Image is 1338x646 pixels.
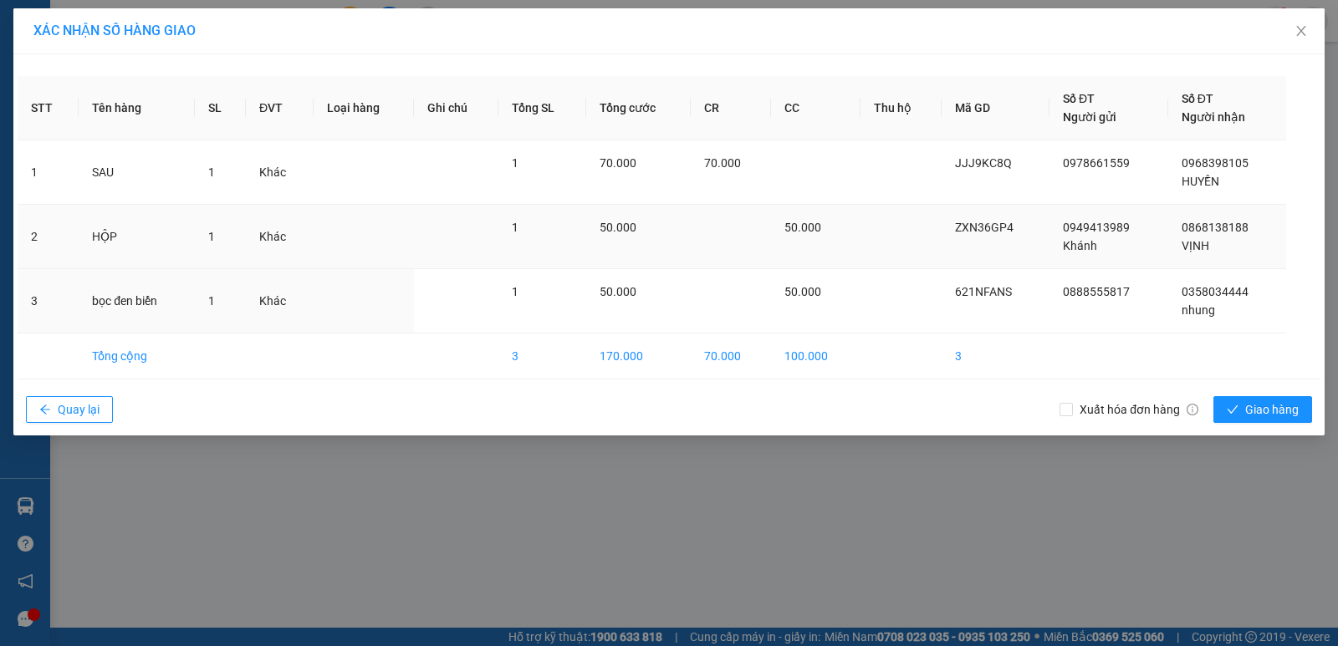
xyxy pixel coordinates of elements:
[1182,175,1219,188] span: HUYỀN
[195,76,246,140] th: SL
[18,76,79,140] th: STT
[586,333,691,379] td: 170.000
[1182,221,1249,234] span: 0868138188
[414,76,498,140] th: Ghi chú
[58,400,100,419] span: Quay lại
[512,285,518,298] span: 1
[79,269,195,333] td: bọc đen biển
[246,205,314,269] td: Khác
[1278,8,1325,55] button: Close
[771,76,860,140] th: CC
[955,156,1012,170] span: JJJ9KC8Q
[1182,156,1249,170] span: 0968398105
[18,269,79,333] td: 3
[771,333,860,379] td: 100.000
[79,333,195,379] td: Tổng cộng
[1063,221,1130,234] span: 0949413989
[1182,303,1215,317] span: nhung
[18,205,79,269] td: 2
[26,396,113,423] button: arrow-leftQuay lại
[208,165,215,179] span: 1
[1213,396,1312,423] button: checkGiao hàng
[246,269,314,333] td: Khác
[691,76,771,140] th: CR
[208,230,215,243] span: 1
[246,140,314,205] td: Khác
[1182,92,1213,105] span: Số ĐT
[314,76,414,140] th: Loại hàng
[512,156,518,170] span: 1
[784,221,821,234] span: 50.000
[33,23,196,38] span: XÁC NHẬN SỐ HÀNG GIAO
[208,294,215,308] span: 1
[1187,404,1198,415] span: info-circle
[1063,239,1097,252] span: Khánh
[1073,400,1205,419] span: Xuất hóa đơn hàng
[498,76,586,140] th: Tổng SL
[600,156,636,170] span: 70.000
[955,221,1014,234] span: ZXN36GP4
[1182,239,1209,252] span: VỊNH
[1182,110,1245,124] span: Người nhận
[498,333,586,379] td: 3
[1063,156,1130,170] span: 0978661559
[246,76,314,140] th: ĐVT
[704,156,741,170] span: 70.000
[1295,24,1308,38] span: close
[1245,400,1299,419] span: Giao hàng
[39,404,51,417] span: arrow-left
[784,285,821,298] span: 50.000
[586,76,691,140] th: Tổng cước
[1063,285,1130,298] span: 0888555817
[79,76,195,140] th: Tên hàng
[79,140,195,205] td: SAU
[18,140,79,205] td: 1
[942,333,1049,379] td: 3
[512,221,518,234] span: 1
[955,285,1012,298] span: 621NFANS
[1182,285,1249,298] span: 0358034444
[691,333,771,379] td: 70.000
[79,205,195,269] td: HỘP
[861,76,942,140] th: Thu hộ
[1063,110,1116,124] span: Người gửi
[600,285,636,298] span: 50.000
[942,76,1049,140] th: Mã GD
[1063,92,1095,105] span: Số ĐT
[600,221,636,234] span: 50.000
[1227,404,1238,417] span: check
